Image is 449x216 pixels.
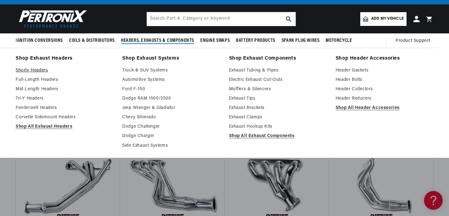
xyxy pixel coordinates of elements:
a: Header Collectors [336,86,433,93]
span: Add my vehicle [371,16,404,22]
a: Side Exhaust Systems [122,142,220,150]
a: Dodge Charger [122,132,220,140]
summary: Product Support [396,33,433,48]
a: Shop Exhaust Systems [122,54,220,63]
span: Engine Swaps [200,37,230,44]
a: Dodge RAM 1500/2500 [122,95,220,102]
summary: Motorcycle [322,33,355,48]
button: search button [282,12,296,26]
a: Shorty Headers [16,67,113,74]
span: Coils & Distributors [69,37,115,44]
a: Dodge Challenger [122,123,220,130]
a: Shop All Header Accessories [336,104,433,112]
a: Exhaust Clamps [229,114,327,121]
a: Fenderwell Headers [16,104,113,112]
a: Exhaust Brackets [229,104,327,112]
a: Ford F-150 [122,86,220,93]
input: Search Part #, Category or Keyword [147,12,296,26]
summary: Battery Products [233,33,278,48]
a: Tri-Y Headers [16,95,113,102]
a: Full-Length Headers [16,76,113,84]
a: Exhaust Tips [229,95,327,102]
a: Automotive Systems [122,76,220,84]
span: Product Support [396,37,430,44]
a: Mid-Length Headers [16,86,113,93]
a: Exhaust Hookup Kits [229,123,327,130]
a: Mufflers & Silencers [229,86,327,93]
a: Header Reducers [336,95,433,102]
a: Header Gaskets [336,67,433,74]
span: Ignition Conversions [16,37,63,44]
a: Shop Exhaust Components [229,54,327,63]
a: Electric Exhaust Cut-Outs [229,76,327,84]
span: Battery Products [236,37,275,44]
a: Shop All Exhaust Components [229,132,327,140]
summary: Spark Plug Wires [278,33,323,48]
a: Jeep Wranger & Gladiator [122,104,220,112]
span: Headers, Exhausts & Components [121,37,194,44]
img: Pertronix [16,8,87,30]
a: Header Bolts [336,76,433,84]
summary: Headers, Exhausts & Components [118,33,197,48]
span: Spark Plug Wires [282,37,320,44]
a: Shop Exhaust Headers [16,54,113,63]
a: Exhaust Tubing & Pipes [229,67,327,74]
a: Shop All Exhaust Headers [16,123,113,130]
span: Motorcycle [326,37,352,44]
summary: Engine Swaps [197,33,233,48]
a: Corvette Sidemount Headers [16,114,113,121]
a: Shop Header Accessories [336,54,433,63]
a: Truck & SUV Systems [122,67,220,74]
summary: Ignition Conversions [16,33,66,48]
a: Add my vehicle [360,12,407,26]
a: Chevy Silverado [122,114,220,121]
summary: Coils & Distributors [66,33,118,48]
